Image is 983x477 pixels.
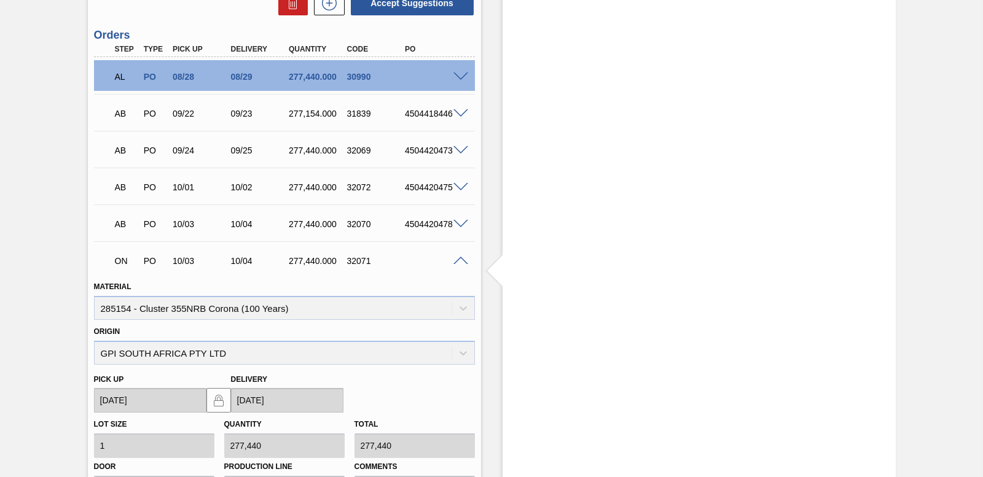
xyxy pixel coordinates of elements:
div: Purchase order [141,145,170,155]
p: AB [115,219,138,229]
div: Purchase order [141,219,170,229]
div: 4504420475 [402,182,466,192]
div: 4504420478 [402,219,466,229]
div: 10/01/2025 [170,182,233,192]
div: 277,440.000 [286,256,350,266]
label: Door [94,458,214,476]
label: Total [354,420,378,429]
div: 277,440.000 [286,72,350,82]
div: Purchase order [141,109,170,118]
div: 277,440.000 [286,145,350,155]
div: Purchase order [141,72,170,82]
div: 32072 [344,182,408,192]
p: AB [115,145,138,155]
h3: Orders [94,29,475,42]
div: 277,154.000 [286,109,350,118]
div: 09/24/2025 [170,145,233,155]
div: Purchase order [141,256,170,266]
div: 10/04/2025 [228,219,292,229]
div: 277,440.000 [286,182,350,192]
label: Production Line [224,458,345,476]
p: ON [115,256,138,266]
label: Quantity [224,420,262,429]
p: AL [115,72,138,82]
input: mm/dd/yyyy [94,388,206,413]
label: Delivery [231,375,268,384]
div: 09/25/2025 [228,145,292,155]
label: Lot size [94,420,127,429]
div: 08/29/2025 [228,72,292,82]
div: 10/04/2025 [228,256,292,266]
div: Awaiting Load Composition [112,63,141,90]
label: Material [94,282,131,291]
div: 09/23/2025 [228,109,292,118]
div: 09/22/2025 [170,109,233,118]
input: mm/dd/yyyy [231,388,343,413]
div: Code [344,45,408,53]
div: Awaiting Billing [112,174,141,201]
p: AB [115,109,138,118]
label: Origin [94,327,120,336]
div: 10/03/2025 [170,256,233,266]
label: Comments [354,458,475,476]
div: Awaiting Billing [112,211,141,238]
div: Step [112,45,141,53]
div: Awaiting Billing [112,100,141,127]
div: 10/02/2025 [228,182,292,192]
div: 32070 [344,219,408,229]
label: Pick up [94,375,124,384]
div: 31839 [344,109,408,118]
div: Pick up [170,45,233,53]
div: 4504420473 [402,145,466,155]
div: 32069 [344,145,408,155]
div: 08/28/2025 [170,72,233,82]
div: 10/03/2025 [170,219,233,229]
div: Purchase order [141,182,170,192]
button: locked [206,388,231,413]
div: 4504418446 [402,109,466,118]
div: PO [402,45,466,53]
img: locked [211,393,226,408]
p: AB [115,182,138,192]
div: Awaiting Billing [112,137,141,164]
div: Negotiating Order [112,247,141,274]
div: 32071 [344,256,408,266]
div: 30990 [344,72,408,82]
div: Type [141,45,170,53]
div: Quantity [286,45,350,53]
div: Delivery [228,45,292,53]
div: 277,440.000 [286,219,350,229]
